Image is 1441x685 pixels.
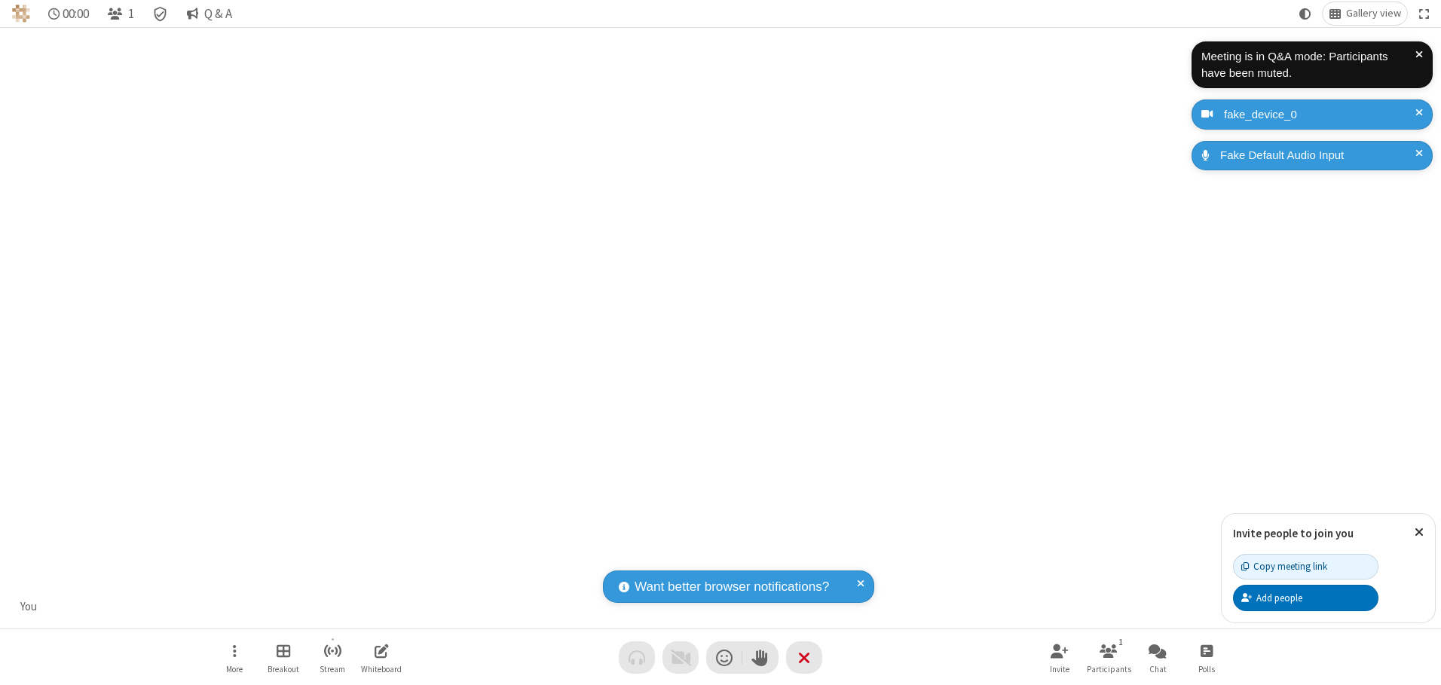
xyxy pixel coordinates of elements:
button: Open menu [212,636,257,679]
span: 1 [128,7,134,21]
button: Audio problem - check your Internet connection or call by phone [619,641,655,674]
button: Start streaming [310,636,355,679]
span: Invite [1050,665,1069,674]
span: More [226,665,243,674]
button: Raise hand [742,641,779,674]
div: Timer [42,2,96,25]
button: Open participant list [101,2,140,25]
span: Whiteboard [361,665,402,674]
button: Using system theme [1293,2,1317,25]
label: Invite people to join you [1233,526,1354,540]
button: Close popover [1403,514,1435,551]
button: Video [662,641,699,674]
button: Q & A [180,2,238,25]
button: Open poll [1184,636,1229,679]
span: Stream [320,665,345,674]
span: Participants [1087,665,1131,674]
div: Fake Default Audio Input [1215,147,1421,164]
span: Polls [1198,665,1215,674]
button: Manage Breakout Rooms [261,636,306,679]
button: End or leave meeting [786,641,822,674]
span: Gallery view [1346,8,1401,20]
button: Fullscreen [1413,2,1436,25]
button: Copy meeting link [1233,554,1378,579]
div: Copy meeting link [1241,559,1327,573]
span: Breakout [268,665,299,674]
div: fake_device_0 [1219,106,1421,124]
span: Want better browser notifications? [635,577,829,597]
div: You [15,598,43,616]
button: Change layout [1323,2,1407,25]
span: Chat [1149,665,1167,674]
button: Open participant list [1086,636,1131,679]
img: QA Selenium DO NOT DELETE OR CHANGE [12,5,30,23]
button: Open shared whiteboard [359,636,404,679]
span: Q & A [204,7,232,21]
span: 00:00 [63,7,89,21]
button: Open chat [1135,636,1180,679]
button: Invite participants (Alt+I) [1037,636,1082,679]
div: Meeting details Encryption enabled [146,2,175,25]
button: Add people [1233,585,1378,610]
div: 1 [1115,635,1127,649]
div: Meeting is in Q&A mode: Participants have been muted. [1201,48,1415,82]
button: Send a reaction [706,641,742,674]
